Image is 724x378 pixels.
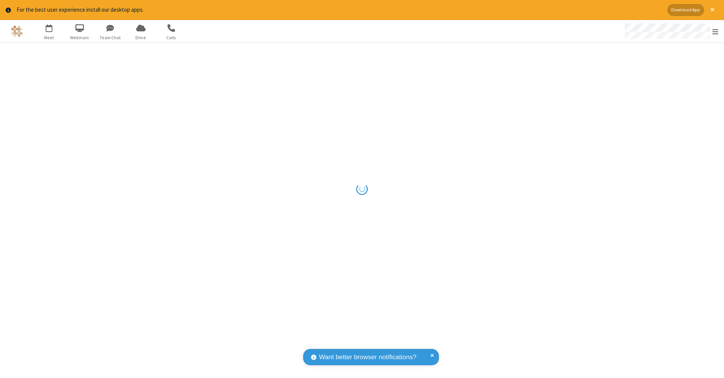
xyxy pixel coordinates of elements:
[96,34,124,41] span: Team Chat
[157,34,186,41] span: Calls
[17,6,662,14] div: For the best user experience install our desktop apps.
[707,4,718,16] button: Close alert
[66,34,94,41] span: Webinars
[35,34,63,41] span: Meet
[618,20,724,43] div: Open menu
[667,4,704,16] button: Download App
[3,20,31,43] button: Logo
[127,34,155,41] span: Drive
[11,26,23,37] img: QA Selenium DO NOT DELETE OR CHANGE
[319,352,416,362] span: Want better browser notifications?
